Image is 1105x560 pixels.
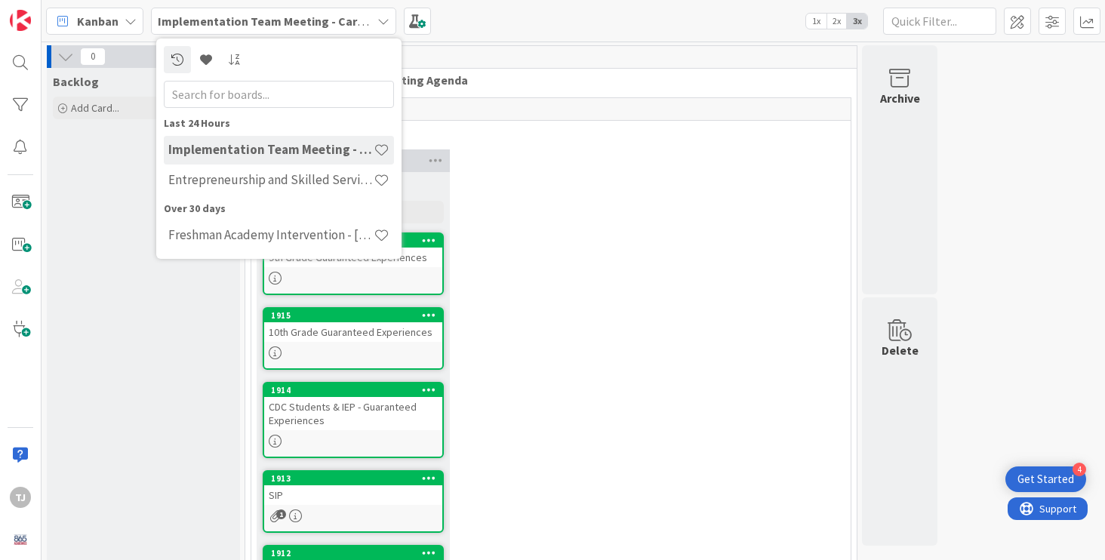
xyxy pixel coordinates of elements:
a: 19169th Grade Guaranteed Experiences [263,232,444,295]
div: Last 24 Hours [164,115,394,131]
div: 1915 [271,310,442,321]
span: 1 [276,509,286,519]
span: 1x [806,14,826,29]
span: 0 [80,48,106,66]
h4: Entrepreneurship and Skilled Services Interventions - [DATE]-[DATE] [168,172,374,187]
img: avatar [10,529,31,550]
span: Implementation Team Meeting Agenda [253,72,838,88]
div: Archive [880,89,920,107]
span: Backlog [53,74,99,89]
a: 191510th Grade Guaranteed Experiences [263,307,444,370]
span: Meeting Basics [259,125,832,140]
div: Over 30 days [164,201,394,217]
div: 1913 [264,472,442,485]
span: Support [32,2,69,20]
div: 1914 [264,383,442,397]
div: 1914CDC Students & IEP - Guaranteed Experiences [264,383,442,430]
input: Quick Filter... [883,8,996,35]
div: SIP [264,485,442,505]
div: Delete [882,341,919,359]
input: Search for boards... [164,81,394,108]
div: 10th Grade Guaranteed Experiences [264,322,442,342]
span: Add Card... [71,101,119,115]
div: CDC Students & IEP - Guaranteed Experiences [264,397,442,430]
h4: Implementation Team Meeting - Career Themed [168,142,374,157]
div: 1915 [264,309,442,322]
a: 1913SIP [263,470,444,533]
div: 1912 [271,548,442,558]
div: 1913SIP [264,472,442,505]
div: 1913 [271,473,442,484]
h4: Freshman Academy Intervention - [DATE]-[DATE] [168,227,374,242]
div: TJ [10,487,31,508]
div: 191510th Grade Guaranteed Experiences [264,309,442,342]
span: Kanban [77,12,119,30]
img: Visit kanbanzone.com [10,10,31,31]
span: 2x [826,14,847,29]
b: Implementation Team Meeting - Career Themed [158,14,423,29]
div: Open Get Started checklist, remaining modules: 4 [1005,466,1086,492]
div: 1912 [264,546,442,560]
span: 3x [847,14,867,29]
div: 4 [1073,463,1086,476]
div: Get Started [1017,472,1074,487]
a: 1914CDC Students & IEP - Guaranteed Experiences [263,382,444,458]
div: 1914 [271,385,442,395]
